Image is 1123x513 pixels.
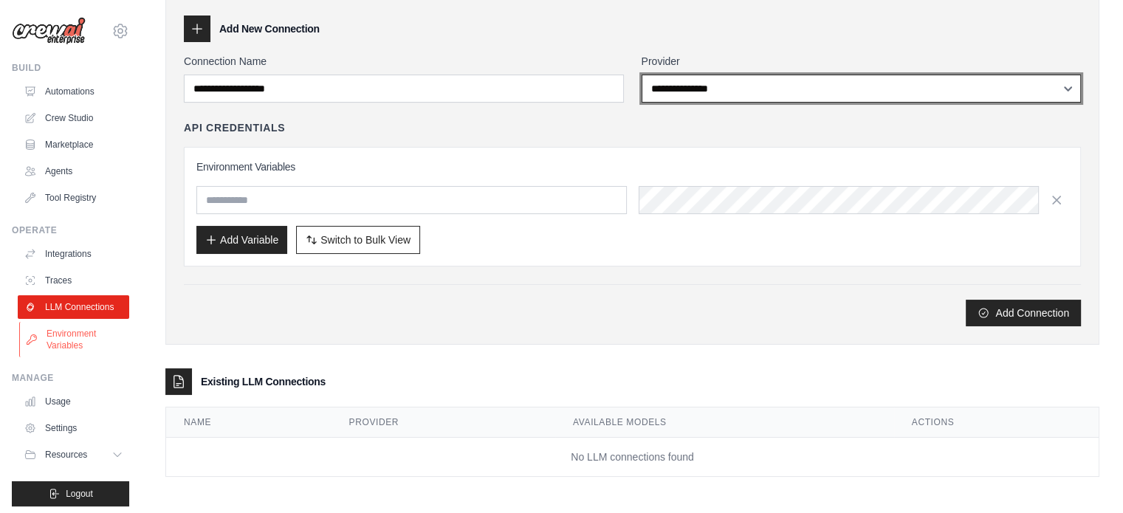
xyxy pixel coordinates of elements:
[18,295,129,319] a: LLM Connections
[196,159,1068,174] h3: Environment Variables
[642,54,1082,69] label: Provider
[12,224,129,236] div: Operate
[966,300,1081,326] button: Add Connection
[18,390,129,413] a: Usage
[166,407,332,438] th: Name
[894,407,1099,438] th: Actions
[555,407,894,438] th: Available Models
[332,407,555,438] th: Provider
[201,374,326,389] h3: Existing LLM Connections
[18,106,129,130] a: Crew Studio
[12,62,129,74] div: Build
[18,443,129,466] button: Resources
[18,416,129,440] a: Settings
[184,120,285,135] h4: API Credentials
[18,80,129,103] a: Automations
[18,159,129,183] a: Agents
[296,226,420,254] button: Switch to Bulk View
[19,322,131,357] a: Environment Variables
[12,372,129,384] div: Manage
[12,481,129,506] button: Logout
[18,133,129,156] a: Marketplace
[18,242,129,266] a: Integrations
[18,186,129,210] a: Tool Registry
[196,226,287,254] button: Add Variable
[184,54,624,69] label: Connection Name
[166,438,1099,477] td: No LLM connections found
[66,488,93,500] span: Logout
[219,21,320,36] h3: Add New Connection
[45,449,87,461] span: Resources
[18,269,129,292] a: Traces
[320,233,411,247] span: Switch to Bulk View
[12,17,86,45] img: Logo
